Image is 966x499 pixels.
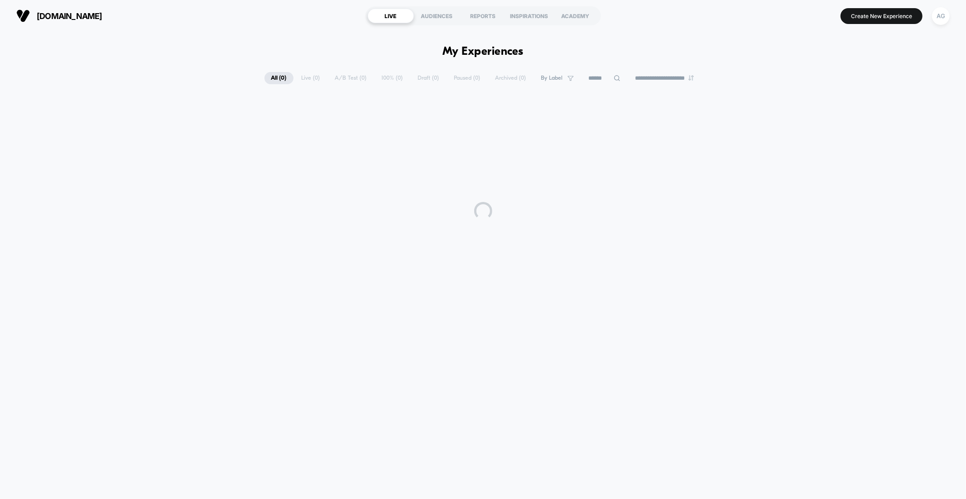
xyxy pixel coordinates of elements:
button: Create New Experience [841,8,923,24]
div: LIVE [368,9,414,23]
div: AUDIENCES [414,9,460,23]
img: Visually logo [16,9,30,23]
button: [DOMAIN_NAME] [14,9,105,23]
div: AG [932,7,950,25]
span: All ( 0 ) [264,72,293,84]
img: end [688,75,694,81]
span: [DOMAIN_NAME] [37,11,102,21]
h1: My Experiences [442,45,524,58]
button: AG [929,7,952,25]
span: By Label [541,75,563,82]
div: ACADEMY [553,9,599,23]
div: INSPIRATIONS [506,9,553,23]
div: REPORTS [460,9,506,23]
